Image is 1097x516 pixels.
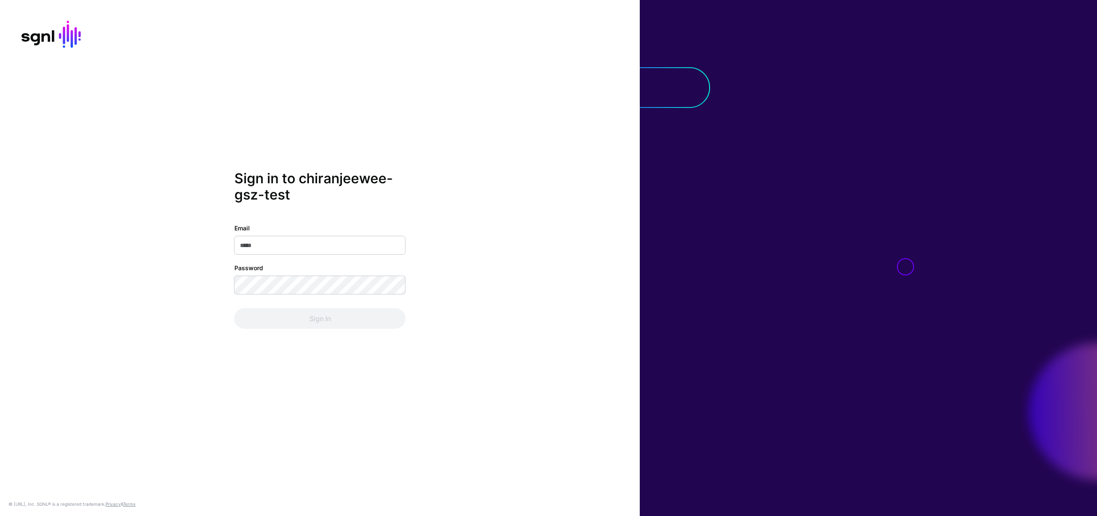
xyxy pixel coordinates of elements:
div: © [URL], Inc. SGNL® is a registered trademark. & [9,501,135,507]
h2: Sign in to chiranjeewee-gsz-test [234,170,406,203]
a: Privacy [105,501,121,507]
a: Terms [123,501,135,507]
label: Password [234,263,263,272]
label: Email [234,224,250,233]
